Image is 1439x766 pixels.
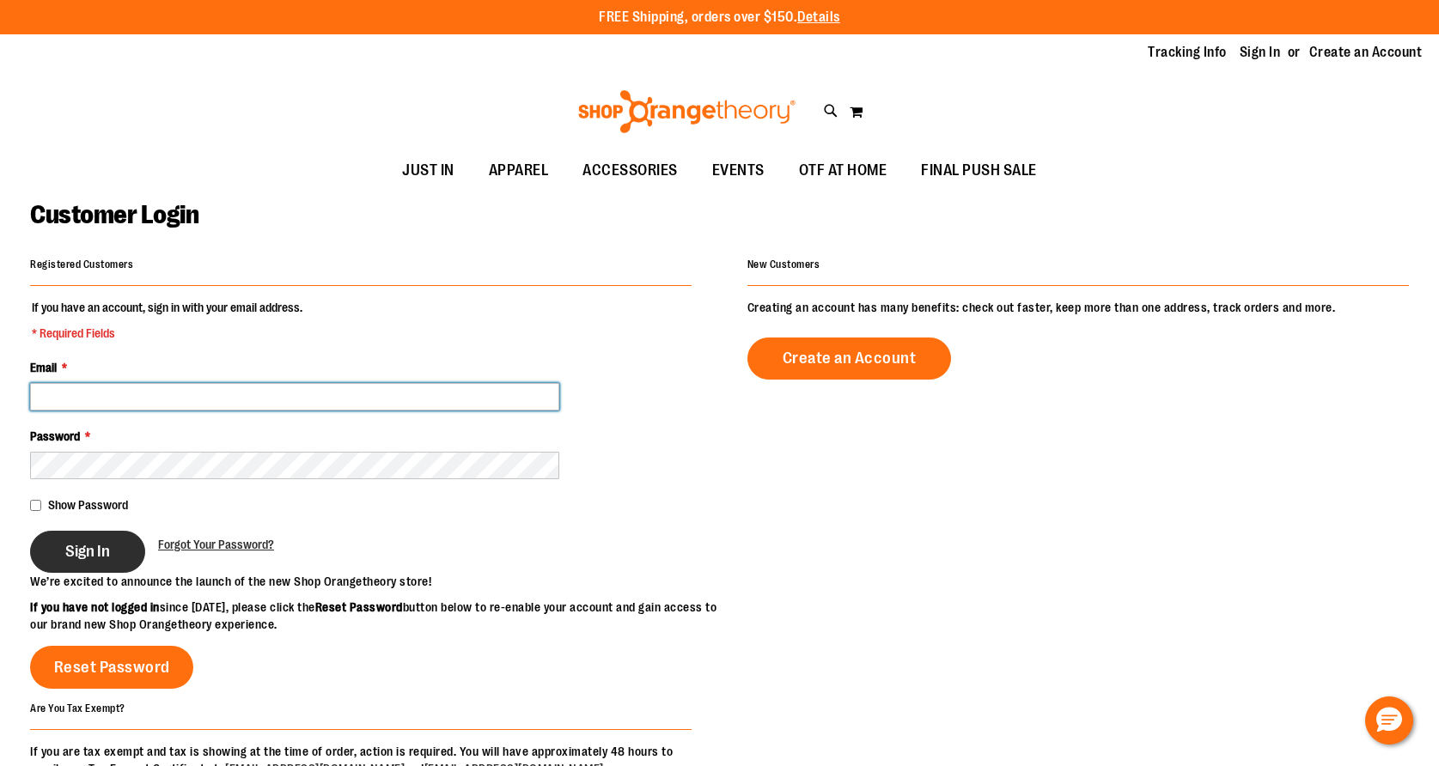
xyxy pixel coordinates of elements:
span: ACCESSORIES [582,151,678,190]
span: EVENTS [712,151,765,190]
strong: Reset Password [315,600,403,614]
span: APPAREL [489,151,549,190]
span: Sign In [65,542,110,561]
p: Creating an account has many benefits: check out faster, keep more than one address, track orders... [747,299,1409,316]
span: Create an Account [783,349,917,368]
strong: If you have not logged in [30,600,160,614]
a: JUST IN [385,151,472,191]
span: Show Password [48,498,128,512]
a: Forgot Your Password? [158,536,274,553]
a: Reset Password [30,646,193,689]
button: Sign In [30,531,145,573]
legend: If you have an account, sign in with your email address. [30,299,304,342]
span: OTF AT HOME [799,151,887,190]
span: JUST IN [402,151,454,190]
p: We’re excited to announce the launch of the new Shop Orangetheory store! [30,573,720,590]
span: Reset Password [54,658,170,677]
strong: Are You Tax Exempt? [30,702,125,714]
strong: New Customers [747,258,820,271]
img: Shop Orangetheory [576,90,798,133]
a: Details [797,9,840,25]
a: Create an Account [747,337,952,380]
span: Password [30,429,80,443]
a: OTF AT HOME [782,151,905,191]
a: FINAL PUSH SALE [904,151,1054,191]
a: Create an Account [1309,43,1423,62]
button: Hello, have a question? Let’s chat. [1365,696,1413,745]
a: ACCESSORIES [565,151,695,191]
strong: Registered Customers [30,258,133,271]
p: since [DATE], please click the button below to re-enable your account and gain access to our bran... [30,599,720,633]
span: FINAL PUSH SALE [921,151,1037,190]
span: Email [30,361,57,374]
a: APPAREL [472,151,566,191]
span: Forgot Your Password? [158,538,274,551]
a: Sign In [1240,43,1281,62]
span: * Required Fields [32,325,302,342]
p: FREE Shipping, orders over $150. [599,8,840,27]
span: Customer Login [30,200,198,229]
a: EVENTS [695,151,782,191]
a: Tracking Info [1148,43,1227,62]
